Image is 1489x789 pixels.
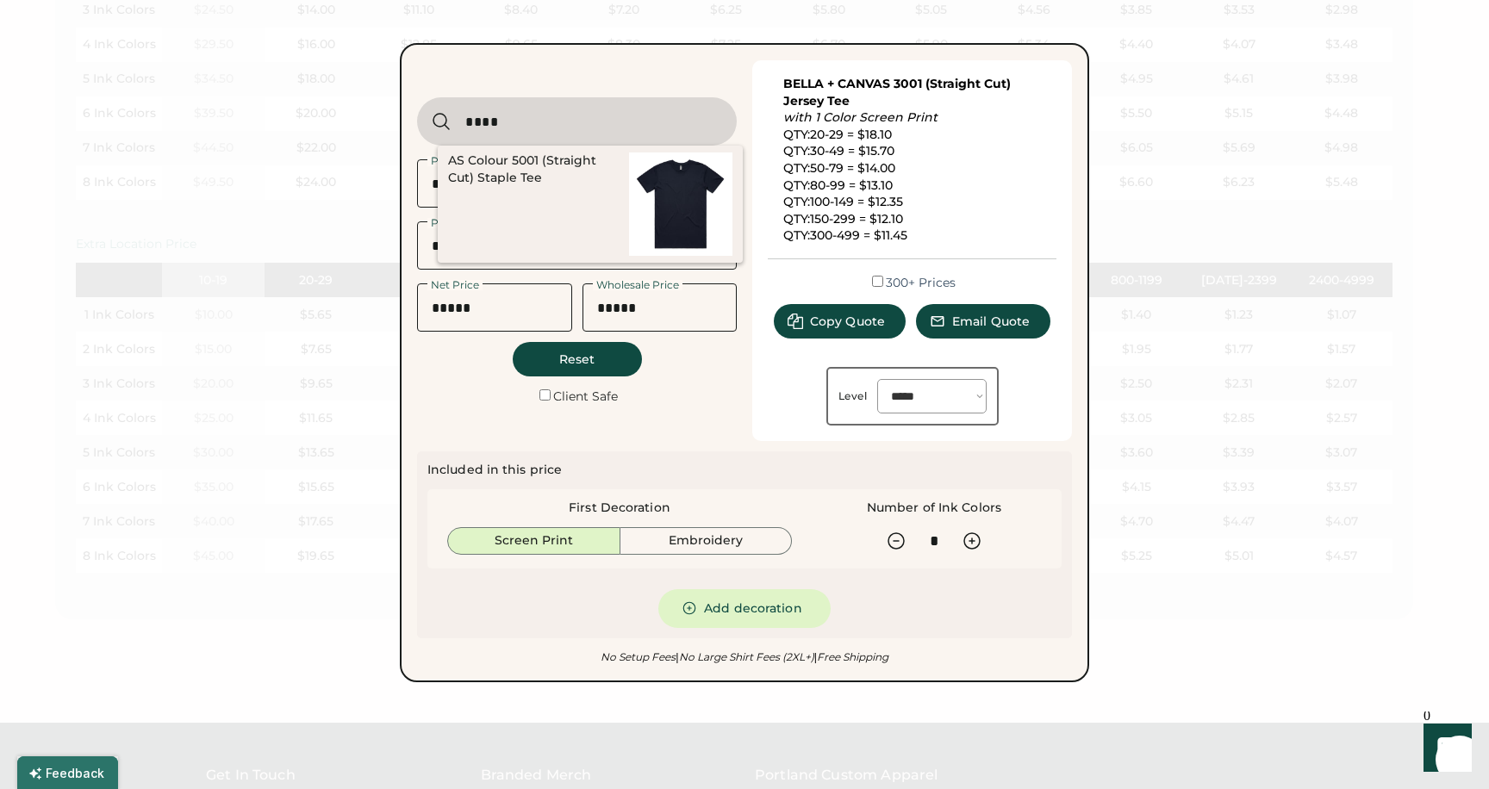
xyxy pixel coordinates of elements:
span: Email Quote [952,315,1030,327]
div: AS Colour 5001 (Straight Cut) Staple Tee [448,152,622,187]
div: First Decoration [569,500,670,517]
div: Wholesale Price [593,280,682,290]
span: Copy Quote [810,315,885,327]
em: No Setup Fees [601,650,676,663]
button: Embroidery [620,527,793,555]
button: Email Quote [916,304,1050,339]
div: Product Name [427,156,512,166]
button: Copy Quote [774,304,906,339]
img: 5001-Navy-Front.jpg [629,152,732,256]
button: Add decoration [658,589,831,628]
a: BELLA + CANVAS 3001 (Straight Cut) Jersey Tee [783,76,1014,109]
button: Reset [513,342,642,376]
label: 300+ Prices [886,275,956,290]
em: No Large Shirt Fees (2XL+) [676,650,813,663]
font: | [814,650,817,663]
div: QTY:20-29 = $18.10 QTY:30-49 = $15.70 QTY:50-79 = $14.00 QTY:80-99 = $13.10 QTY:100-149 = $12.35 ... [783,76,1042,245]
div: Level [838,389,868,403]
button: Screen Print [447,527,620,555]
label: Client Safe [553,388,618,404]
div: Net Price [427,280,483,290]
em: Free Shipping [814,650,888,663]
font: | [676,650,678,663]
div: Number of Ink Colors [867,500,1001,517]
em: with 1 Color Screen Print [783,109,938,125]
div: Included in this price [427,462,562,479]
div: Product Link [427,218,502,228]
iframe: Front Chat [1407,711,1481,786]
